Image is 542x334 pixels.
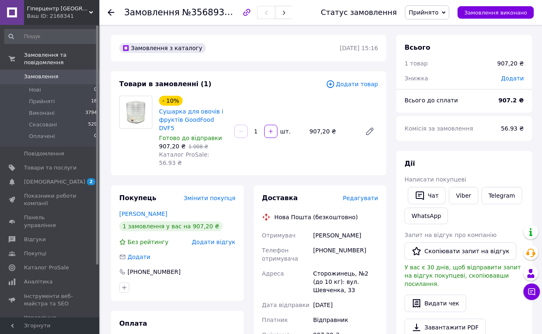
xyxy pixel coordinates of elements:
[24,293,77,307] span: Інструменти веб-майстра та SEO
[24,314,77,329] span: Управління сайтом
[119,319,147,327] span: Оплата
[94,86,97,94] span: 0
[262,317,288,323] span: Платник
[119,43,206,53] div: Замовлення з каталогу
[405,75,428,82] span: Знижка
[405,264,521,287] span: У вас є 30 днів, щоб відправити запит на відгук покупцеві, скопіювавши посилання.
[311,298,380,312] div: [DATE]
[482,187,522,204] a: Telegram
[464,10,527,16] span: Замовлення виконано
[405,242,516,260] button: Скопіювати запит на відгук
[262,270,284,277] span: Адреса
[29,86,41,94] span: Нові
[4,29,98,44] input: Пошук
[262,247,298,262] span: Телефон отримувача
[340,45,378,51] time: [DATE] 15:16
[87,178,95,185] span: 2
[159,96,183,106] div: - 10%
[405,97,458,104] span: Всього до сплати
[119,80,212,88] span: Товари в замовленні (1)
[29,109,55,117] span: Виконані
[405,176,466,183] span: Написати покупцеві
[405,160,415,167] span: Дії
[311,243,380,266] div: [PHONE_NUMBER]
[501,75,524,82] span: Додати
[523,283,540,300] button: Чат з покупцем
[127,268,181,276] div: [PHONE_NUMBER]
[501,125,524,132] span: 56.93 ₴
[311,312,380,327] div: Відправник
[405,44,430,51] span: Всього
[119,211,167,217] a: [PERSON_NAME]
[159,151,209,166] span: Каталог ProSale: 56.93 ₴
[262,194,298,202] span: Доставка
[24,178,85,186] span: [DEMOGRAPHIC_DATA]
[192,239,235,245] span: Додати відгук
[262,302,310,308] span: Дата відправки
[85,109,97,117] span: 3794
[128,239,169,245] span: Без рейтингу
[24,236,46,243] span: Відгуки
[24,164,77,172] span: Товари та послуги
[306,126,358,137] div: 907,20 ₴
[88,121,97,128] span: 529
[24,51,99,66] span: Замовлення та повідомлення
[182,7,241,17] span: №356893308
[405,295,466,312] button: Видати чек
[119,194,157,202] span: Покупець
[272,213,360,221] div: Нова Пошта (безкоштовно)
[278,127,291,136] div: шт.
[24,192,77,207] span: Показники роботи компанії
[408,187,446,204] button: Чат
[24,250,46,257] span: Покупці
[321,8,397,17] div: Статус замовлення
[94,133,97,140] span: 0
[27,5,89,12] span: Гіперцентр Одеса - електроінструмент, такелаж, торгове обладнання
[108,8,114,17] div: Повернутися назад
[184,195,236,201] span: Змінити покупця
[124,7,180,17] span: Замовлення
[361,123,378,140] a: Редагувати
[188,144,208,150] span: 1 008 ₴
[24,73,58,80] span: Замовлення
[29,98,55,105] span: Прийняті
[311,266,380,298] div: Сторожинець, №2 (до 10 кг): вул. Шевченка, 33
[29,121,57,128] span: Скасовані
[262,232,296,239] span: Отримувач
[497,59,524,68] div: 907,20 ₴
[24,264,69,271] span: Каталог ProSale
[405,60,428,67] span: 1 товар
[121,96,151,128] img: Сушарка для овочів і фруктів GoodFood DVF5
[449,187,478,204] a: Viber
[159,135,222,141] span: Готово до відправки
[458,6,534,19] button: Замовлення виконано
[499,97,524,104] b: 907.2 ₴
[29,133,55,140] span: Оплачені
[24,278,53,286] span: Аналітика
[128,254,150,260] span: Додати
[119,221,223,231] div: 1 замовлення у вас на 907,20 ₴
[311,228,380,243] div: [PERSON_NAME]
[326,80,378,89] span: Додати товар
[343,195,378,201] span: Редагувати
[24,214,77,229] span: Панель управління
[405,208,448,224] a: WhatsApp
[91,98,97,105] span: 18
[27,12,99,20] div: Ваш ID: 2168341
[24,150,64,157] span: Повідомлення
[405,125,473,132] span: Комісія за замовлення
[159,143,185,150] span: 907,20 ₴
[159,108,223,131] a: Сушарка для овочів і фруктів GoodFood DVF5
[409,9,438,16] span: Прийнято
[405,232,496,238] span: Запит на відгук про компанію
